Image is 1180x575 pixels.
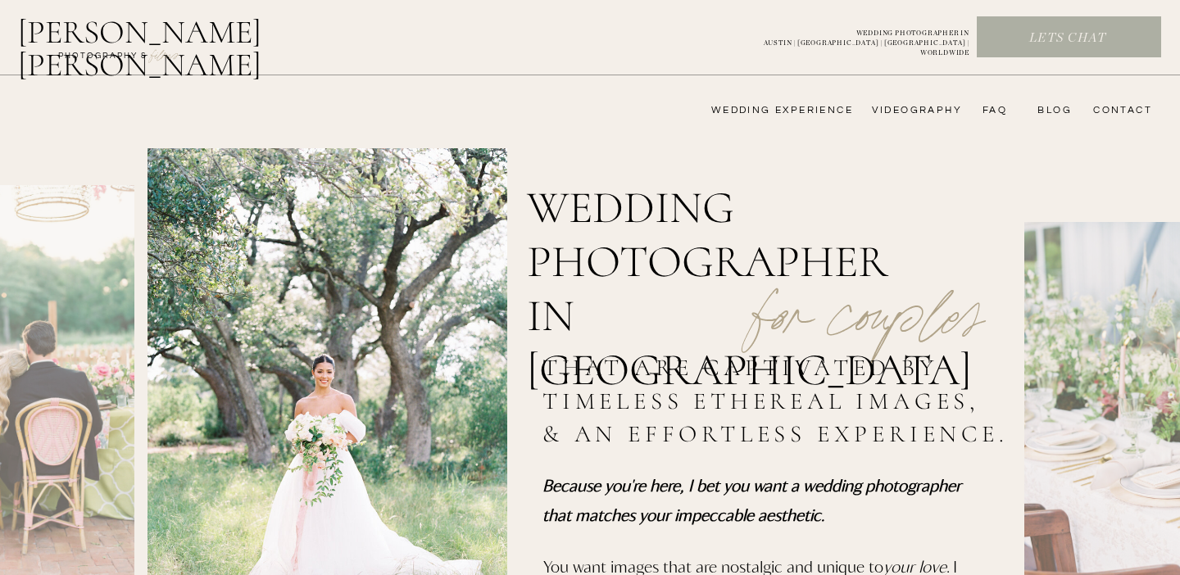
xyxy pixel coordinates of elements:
[18,16,347,55] a: [PERSON_NAME] [PERSON_NAME]
[49,50,157,70] a: photography &
[737,29,969,47] p: WEDDING PHOTOGRAPHER IN AUSTIN | [GEOGRAPHIC_DATA] | [GEOGRAPHIC_DATA] | WORLDWIDE
[978,29,1158,48] a: Lets chat
[542,475,961,524] i: Because you're here, I bet you want a wedding photographer that matches your impeccable aesthetic.
[527,181,942,304] h1: wedding photographer in [GEOGRAPHIC_DATA]
[688,104,853,117] a: wedding experience
[713,234,1023,339] p: for couples
[737,29,969,47] a: WEDDING PHOTOGRAPHER INAUSTIN | [GEOGRAPHIC_DATA] | [GEOGRAPHIC_DATA] | WORLDWIDE
[974,104,1007,117] a: FAQ
[134,44,195,64] a: FILMs
[1088,104,1152,117] a: CONTACT
[1032,104,1072,117] a: bLog
[542,351,1016,455] h2: that are captivated by timeless ethereal images, & an effortless experience.
[867,104,962,117] a: videography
